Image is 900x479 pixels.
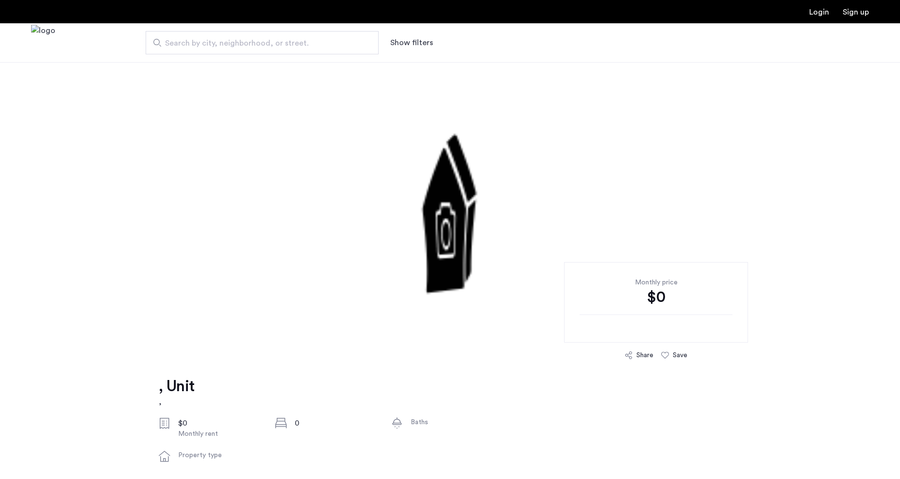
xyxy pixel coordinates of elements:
[843,8,869,16] a: Registration
[162,62,738,353] img: 2.gif
[31,25,55,61] img: logo
[159,377,194,396] h1: , Unit
[165,37,351,49] span: Search by city, neighborhood, or street.
[146,31,379,54] input: Apartment Search
[580,287,733,307] div: $0
[178,450,260,460] div: Property type
[411,417,492,427] div: Baths
[390,37,433,49] button: Show or hide filters
[809,8,829,16] a: Login
[159,396,194,408] h2: ,
[295,417,376,429] div: 0
[31,25,55,61] a: Cazamio Logo
[673,350,687,360] div: Save
[580,278,733,287] div: Monthly price
[636,350,653,360] div: Share
[178,429,260,439] div: Monthly rent
[178,417,260,429] div: $0
[159,377,194,408] a: , Unit,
